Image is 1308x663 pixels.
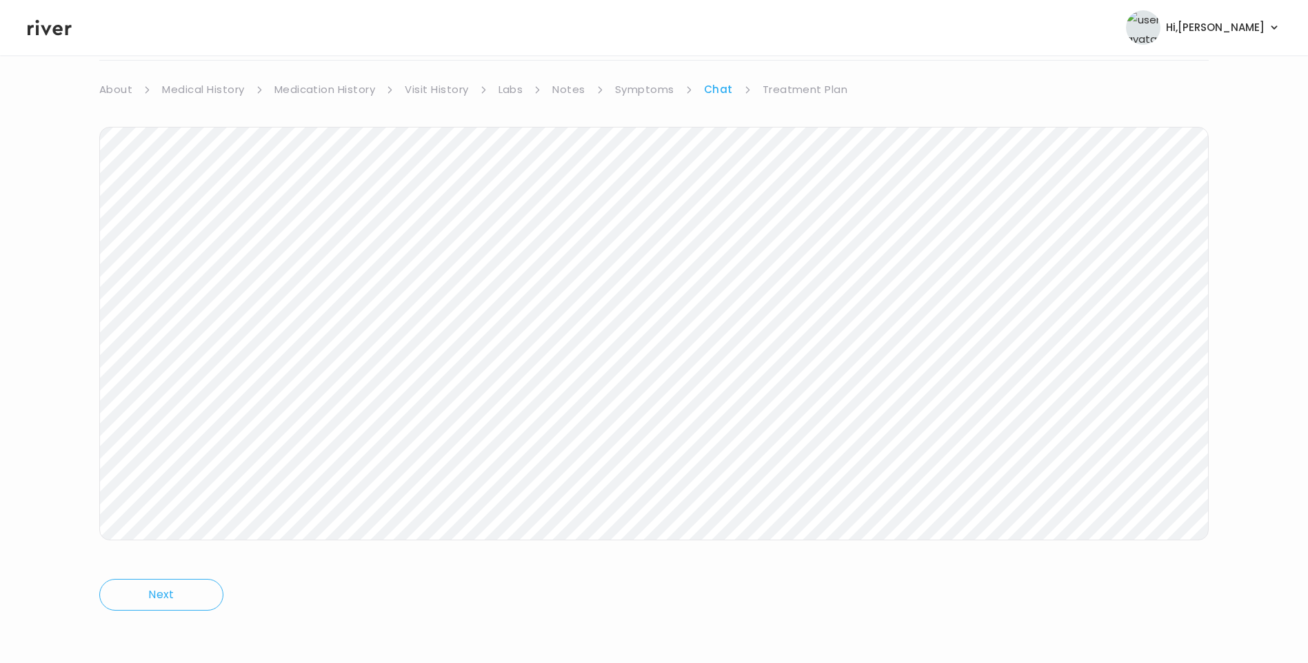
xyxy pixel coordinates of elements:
[274,80,376,99] a: Medication History
[405,80,468,99] a: Visit History
[615,80,674,99] a: Symptoms
[763,80,848,99] a: Treatment Plan
[552,80,585,99] a: Notes
[162,80,244,99] a: Medical History
[1166,18,1265,37] span: Hi, [PERSON_NAME]
[1126,10,1160,45] img: user avatar
[499,80,523,99] a: Labs
[704,80,733,99] a: Chat
[99,80,132,99] a: About
[1126,10,1280,45] button: user avatarHi,[PERSON_NAME]
[99,579,223,611] button: Next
